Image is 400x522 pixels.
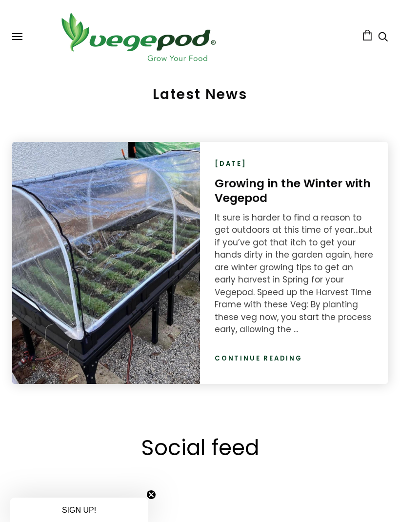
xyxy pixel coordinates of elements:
[10,498,148,522] div: SIGN UP!Close teaser
[20,433,380,463] h2: Social feed
[53,10,223,64] img: Vegepod
[215,175,371,206] a: Growing in the Winter with Vegepod
[62,506,96,514] span: SIGN UP!
[146,490,156,500] button: Close teaser
[215,212,373,336] div: It sure is harder to find a reason to get outdoors at this time of year…but if you’ve got that it...
[12,85,388,103] h2: Latest News
[215,354,302,363] a: Continue reading
[378,33,388,43] a: Search
[215,159,247,169] time: [DATE]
